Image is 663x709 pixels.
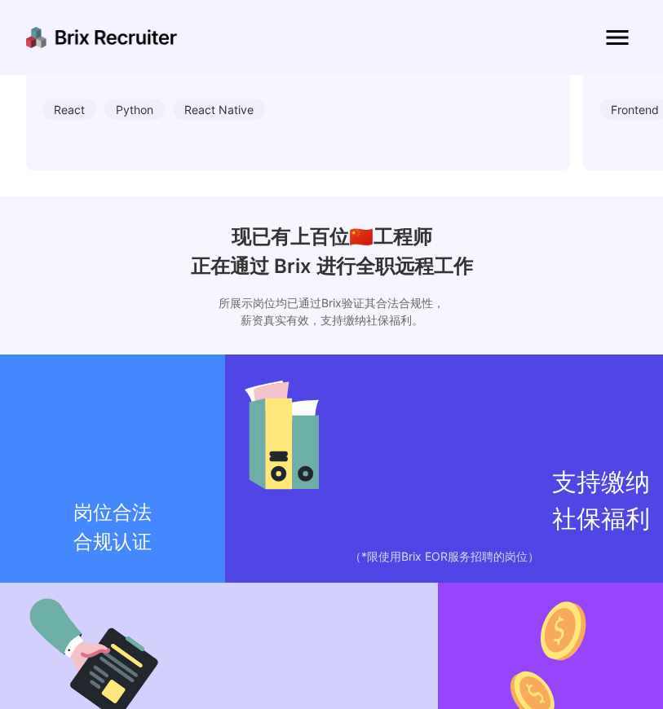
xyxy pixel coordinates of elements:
[225,464,650,537] p: 支持缴纳 社保福利
[225,544,663,570] p: （*限使用Brix EOR服务招聘的岗位）
[42,99,96,120] div: React
[173,99,265,120] div: React Native
[104,99,165,120] div: Python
